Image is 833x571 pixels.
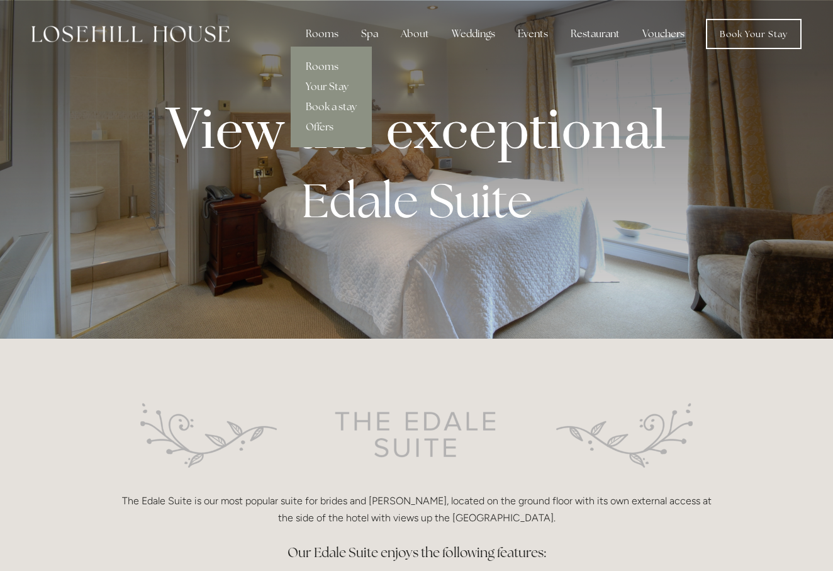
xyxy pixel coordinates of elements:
[442,21,505,47] div: Weddings
[116,492,717,526] p: The Edale Suite is our most popular suite for brides and [PERSON_NAME], located on the ground flo...
[116,540,717,565] h3: Our Edale Suite enjoys the following features:
[561,21,630,47] div: Restaurant
[291,117,372,137] a: Offers
[291,57,372,77] a: Rooms
[296,21,349,47] div: Rooms
[291,97,372,117] a: Book a stay
[391,21,439,47] div: About
[31,26,230,42] img: Losehill House
[632,21,695,47] a: Vouchers
[136,107,697,157] p: View the exceptional
[508,21,558,47] div: Events
[351,21,388,47] div: Spa
[301,169,532,231] strong: Edale Suite
[706,19,802,49] a: Book Your Stay
[291,77,372,97] a: Your Stay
